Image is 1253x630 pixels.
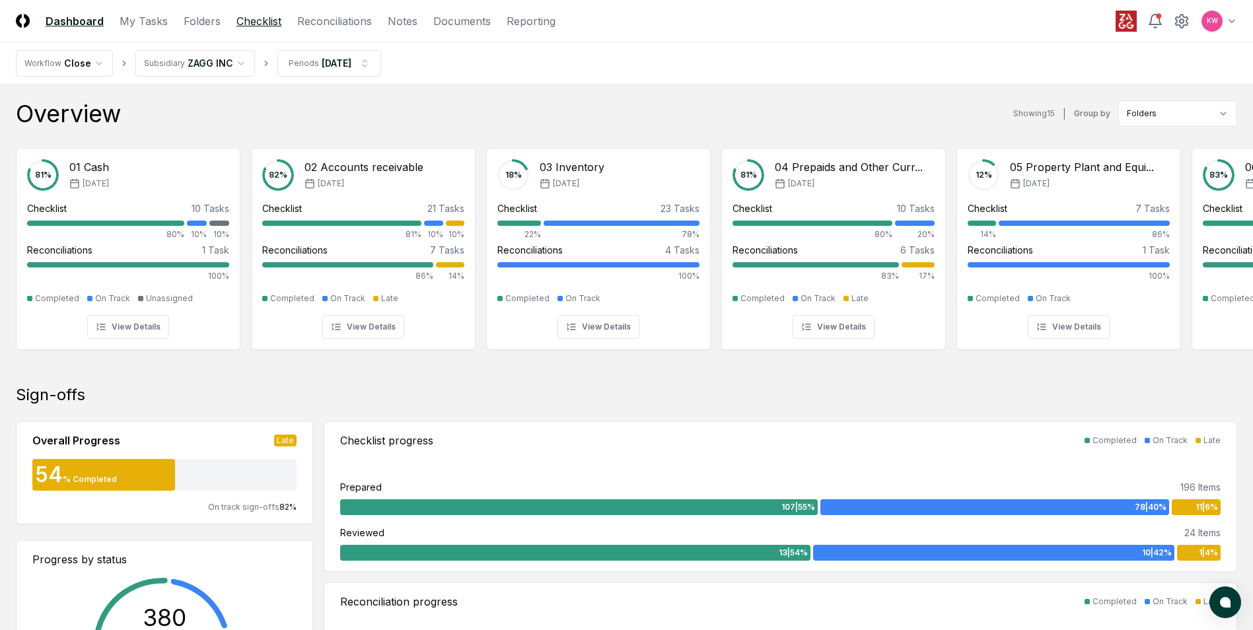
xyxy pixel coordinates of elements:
div: 7 Tasks [430,243,464,257]
span: [DATE] [318,178,344,190]
div: Prepared [340,480,382,494]
div: On Track [1153,596,1188,608]
span: 78 | 40 % [1135,501,1166,513]
a: 82%02 Accounts receivable[DATE]Checklist21 Tasks81%10%10%Reconciliations7 Tasks86%14%CompletedOn ... [251,137,476,350]
a: 12%05 Property Plant and Equi...[DATE]Checklist7 Tasks14%86%Reconciliations1 Task100%CompletedOn ... [956,137,1181,350]
div: 196 Items [1180,480,1221,494]
div: On Track [801,293,836,304]
div: Completed [1092,435,1137,446]
span: 1 | 4 % [1199,547,1218,559]
div: 78% [544,228,699,240]
div: Reconciliations [262,243,328,257]
div: Completed [270,293,314,304]
div: Late [274,435,297,446]
span: 13 | 54 % [779,547,808,559]
div: 10% [446,228,464,240]
a: My Tasks [120,13,168,29]
div: Checklist [27,201,67,215]
a: Checklist [236,13,281,29]
button: atlas-launcher [1209,586,1241,618]
div: 6 Tasks [900,243,935,257]
div: 10% [209,228,229,240]
span: 82 % [279,502,297,512]
button: View Details [1028,315,1110,339]
div: Checklist progress [340,433,433,448]
span: [DATE] [83,178,109,190]
div: Completed [740,293,785,304]
a: Checklist progressCompletedOn TrackLatePrepared196 Items107|55%78|40%11|6%Reviewed24 Items13|54%1... [324,421,1237,572]
button: View Details [322,315,404,339]
div: Overview [16,100,121,127]
span: On track sign-offs [208,502,279,512]
div: Reconciliations [497,243,563,257]
a: Documents [433,13,491,29]
div: % Completed [63,473,117,485]
div: Reconciliations [968,243,1033,257]
div: 54 [32,464,63,485]
div: 83% [733,270,899,282]
div: On Track [95,293,130,304]
div: 24 Items [1184,526,1221,540]
div: Checklist [733,201,772,215]
div: Checklist [262,201,302,215]
div: 80% [733,228,892,240]
a: 18%03 Inventory[DATE]Checklist23 Tasks22%78%Reconciliations4 Tasks100%CompletedOn TrackView Details [486,137,711,350]
div: Unassigned [146,293,193,304]
div: On Track [1036,293,1071,304]
button: KW [1200,9,1224,33]
div: Periods [289,57,319,69]
div: 10 Tasks [192,201,229,215]
button: Periods[DATE] [277,50,381,77]
a: Reconciliations [297,13,372,29]
img: ZAGG logo [1116,11,1137,32]
div: Reconciliations [733,243,798,257]
div: Workflow [24,57,61,69]
div: 22% [497,228,541,240]
div: 7 Tasks [1135,201,1170,215]
span: 11 | 6 % [1196,501,1218,513]
div: 05 Property Plant and Equi... [1010,159,1154,175]
span: [DATE] [788,178,814,190]
div: Showing 15 [1013,108,1055,120]
img: Logo [16,14,30,28]
div: Checklist [1203,201,1242,215]
div: 80% [27,228,184,240]
span: [DATE] [1023,178,1050,190]
a: 81%04 Prepaids and Other Curr...[DATE]Checklist10 Tasks80%20%Reconciliations6 Tasks83%17%Complete... [721,137,946,350]
div: 100% [968,270,1170,282]
div: 81% [262,228,421,240]
div: Overall Progress [32,433,120,448]
div: 21 Tasks [427,201,464,215]
div: [DATE] [322,56,351,70]
div: Late [851,293,869,304]
label: Group by [1074,110,1110,118]
div: 100% [27,270,229,282]
div: | [1063,107,1066,121]
div: Progress by status [32,551,297,567]
div: Late [1203,435,1221,446]
div: 20% [895,228,935,240]
div: On Track [565,293,600,304]
button: View Details [557,315,639,339]
span: 107 | 55 % [781,501,815,513]
div: 1 Task [202,243,229,257]
div: 1 Task [1143,243,1170,257]
div: 86% [262,270,433,282]
div: Reviewed [340,526,384,540]
a: Reporting [507,13,555,29]
div: 86% [999,228,1170,240]
div: Reconciliations [27,243,92,257]
div: Late [381,293,398,304]
div: Completed [976,293,1020,304]
div: 23 Tasks [661,201,699,215]
div: 10% [187,228,207,240]
div: On Track [1153,435,1188,446]
div: Sign-offs [16,384,1237,405]
div: Subsidiary [144,57,185,69]
a: Dashboard [46,13,104,29]
div: 14% [436,270,464,282]
a: Folders [184,13,221,29]
div: Completed [1092,596,1137,608]
div: 17% [902,270,935,282]
div: 14% [968,228,996,240]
